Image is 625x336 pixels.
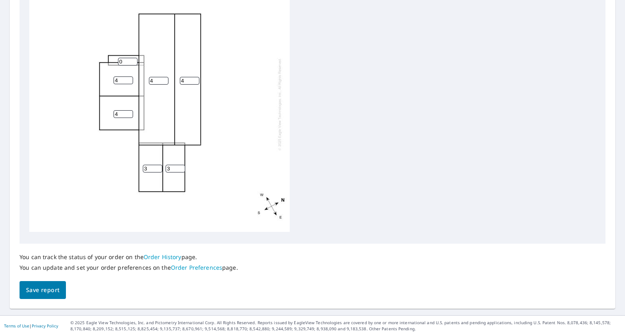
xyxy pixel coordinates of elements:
a: Order Preferences [171,264,222,271]
button: Save report [20,281,66,299]
p: You can update and set your order preferences on the page. [20,264,238,271]
a: Terms of Use [4,323,29,329]
a: Privacy Policy [32,323,58,329]
span: Save report [26,285,59,295]
p: You can track the status of your order on the page. [20,253,238,261]
a: Order History [144,253,181,261]
p: © 2025 Eagle View Technologies, Inc. and Pictometry International Corp. All Rights Reserved. Repo... [70,320,621,332]
p: | [4,323,58,328]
